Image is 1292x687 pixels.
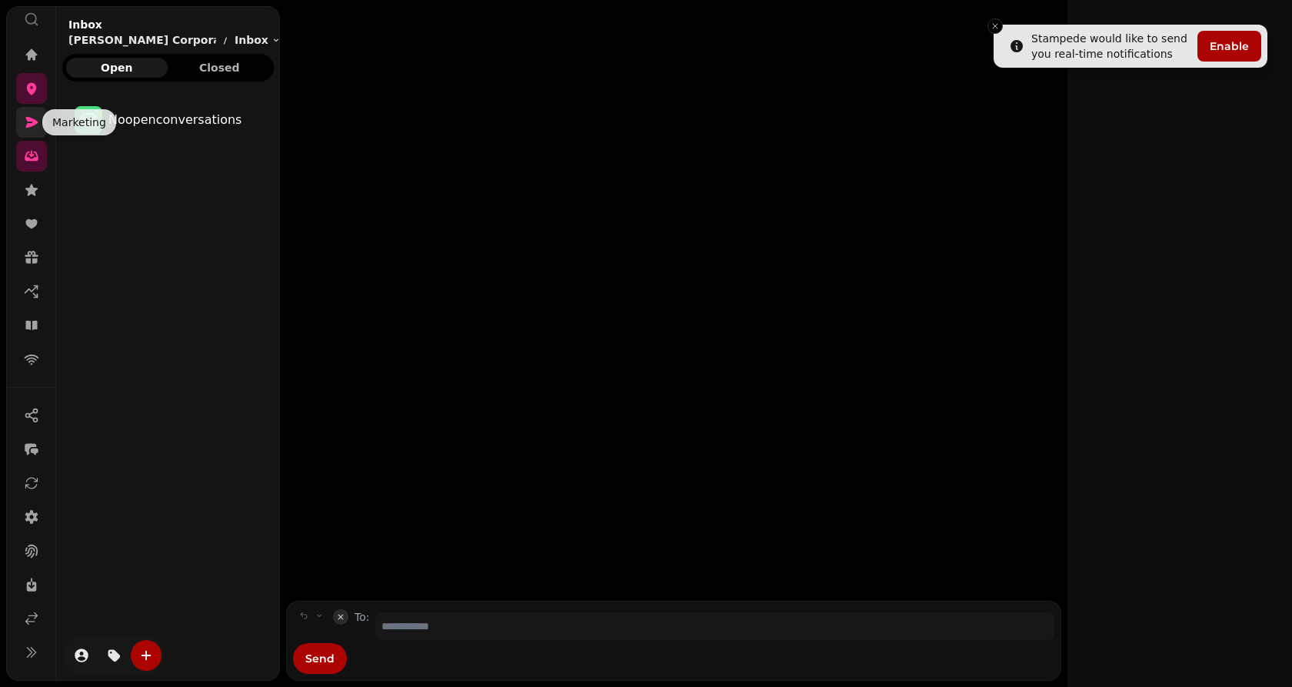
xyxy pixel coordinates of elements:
[235,32,281,48] button: Inbox
[1197,31,1261,62] button: Enable
[305,653,335,664] span: Send
[169,58,271,78] button: Closed
[987,18,1003,34] button: Close toast
[68,32,281,48] nav: breadcrumb
[68,32,216,48] p: [PERSON_NAME] Corporation St
[98,640,129,671] button: tag-thread
[1031,31,1191,62] div: Stampede would like to send you real-time notifications
[78,62,155,73] span: Open
[131,640,161,671] button: create-convo
[42,109,116,135] div: Marketing
[108,111,241,129] p: No open conversations
[181,62,258,73] span: Closed
[333,609,348,625] button: collapse
[66,58,168,78] button: Open
[355,609,369,640] label: To:
[68,17,281,32] h2: Inbox
[293,643,347,674] button: Send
